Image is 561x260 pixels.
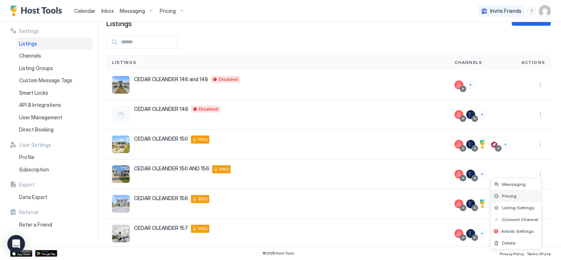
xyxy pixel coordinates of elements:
span: Delete [502,240,515,246]
span: Listing Settings [502,205,535,210]
span: Airbnb Settings [501,228,534,234]
div: Open Intercom Messenger [7,235,25,253]
span: Messaging [502,181,526,187]
span: Pricing [502,193,517,199]
span: Connect Channel [502,217,538,222]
